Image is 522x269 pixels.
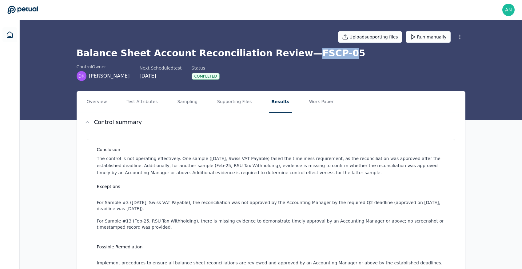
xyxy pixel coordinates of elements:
h1: Balance Sheet Account Reconciliation Review — FSCP-05 [77,48,465,59]
h3: Exceptions [97,183,448,190]
button: Results [269,91,292,113]
a: Dashboard [2,27,17,42]
div: Next Scheduled test [139,65,181,71]
span: DK [78,73,85,79]
nav: Tabs [77,91,465,113]
div: [DATE] [139,72,181,80]
button: More Options [454,31,465,42]
div: Completed [192,73,220,80]
li: Implement procedures to ensure all balance sheet reconciliations are reviewed and approved by an ... [97,260,448,266]
li: For Sample #13 (Feb-25, RSU Tax Withholding), there is missing evidence to demonstrate timely app... [97,218,448,230]
h3: Conclusion [97,147,448,153]
span: [PERSON_NAME] [89,72,130,80]
a: Go to Dashboard [7,6,38,14]
button: Test Attributes [124,91,160,113]
button: Work Paper [307,91,336,113]
button: Sampling [175,91,200,113]
button: Run manually [406,31,451,43]
h2: Control summary [94,118,142,126]
p: The control is not operating effectively. One sample ([DATE], Swiss VAT Payable) failed the timel... [97,155,448,176]
button: Overview [84,91,110,113]
button: Uploadsupporting files [338,31,402,43]
div: Status [192,65,220,71]
img: andrew.meyers@reddit.com [502,4,515,16]
button: Supporting Files [215,91,254,113]
h3: Possible Remediation [97,244,448,250]
li: For Sample #3 ([DATE], Swiss VAT Payable), the reconciliation was not approved by the Accounting ... [97,199,448,212]
div: control Owner [77,64,130,70]
button: Control summary [77,113,465,131]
